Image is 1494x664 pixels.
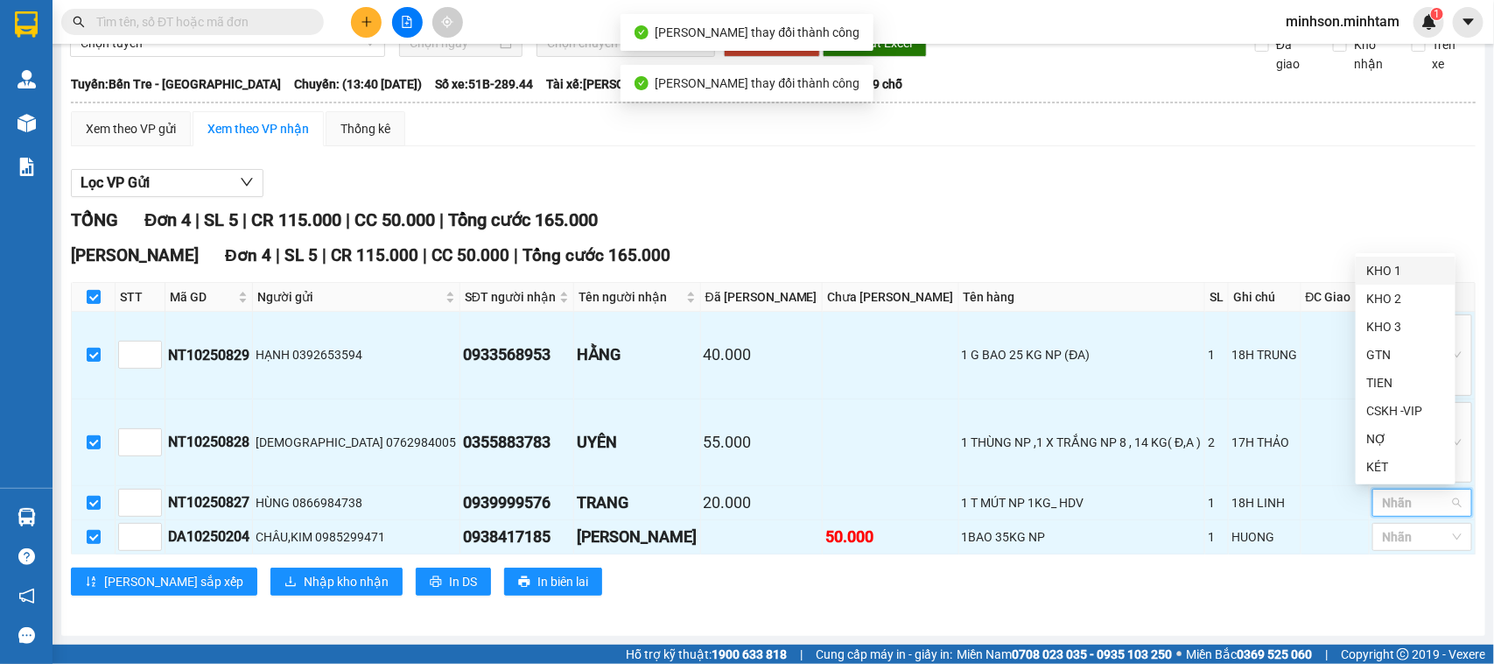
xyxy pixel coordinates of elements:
[256,433,457,452] div: [DEMOGRAPHIC_DATA] 0762984005
[430,576,442,590] span: printer
[1231,493,1297,512] div: 18H LINH
[1366,401,1445,420] div: CSKH -VIP
[704,430,819,455] div: 55.000
[354,209,435,230] span: CC 50.000
[71,568,257,596] button: sort-ascending[PERSON_NAME] sắp xếp
[18,508,36,526] img: warehouse-icon
[635,25,649,39] span: check-circle
[73,16,85,28] span: search
[256,345,457,364] div: HẠNH 0392653594
[361,16,373,28] span: plus
[1208,433,1225,452] div: 2
[1356,257,1455,285] div: KHO 1
[331,245,418,265] span: CR 115.000
[704,343,819,367] div: 40.000
[1366,317,1445,336] div: KHO 3
[701,283,823,312] th: Đã [PERSON_NAME]
[165,312,253,399] td: NT10250829
[104,572,243,591] span: [PERSON_NAME] sắp xếp
[18,588,35,604] span: notification
[340,119,390,138] div: Thống kê
[463,525,571,549] div: 0938417185
[401,16,413,28] span: file-add
[1356,369,1455,397] div: TIEN
[251,209,341,230] span: CR 115.000
[1431,8,1443,20] sup: 1
[432,7,463,38] button: aim
[168,344,249,366] div: NT10250829
[460,312,574,399] td: 0933568953
[351,7,382,38] button: plus
[460,520,574,555] td: 0938417185
[71,209,118,230] span: TỔNG
[322,245,326,265] span: |
[1356,285,1455,313] div: KHO 2
[170,287,235,307] span: Mã GD
[18,158,36,176] img: solution-icon
[1325,645,1328,664] span: |
[1366,429,1445,449] div: NỢ
[959,283,1206,312] th: Tên hàng
[449,572,477,591] span: In DS
[579,287,682,307] span: Tên người nhận
[546,74,756,94] span: Tài xế: [PERSON_NAME] - 0814432339
[1356,313,1455,341] div: KHO 3
[1186,645,1312,664] span: Miền Bắc
[1176,651,1182,658] span: ⚪️
[1229,283,1301,312] th: Ghi chú
[96,12,303,32] input: Tìm tên, số ĐT hoặc mã đơn
[1012,647,1172,661] strong: 0708 023 035 - 0935 103 250
[18,114,36,132] img: warehouse-icon
[165,520,253,555] td: DA10250204
[431,245,509,265] span: CC 50.000
[18,627,35,644] span: message
[242,209,247,230] span: |
[71,169,263,197] button: Lọc VP Gửi
[416,568,491,596] button: printerIn DS
[15,11,38,38] img: logo-vxr
[1366,457,1445,477] div: KÉT
[504,568,602,596] button: printerIn biên lai
[207,119,309,138] div: Xem theo VP nhận
[574,312,700,399] td: HẰNG
[294,74,422,94] span: Chuyến: (13:40 [DATE])
[1306,287,1351,307] span: ĐC Giao
[712,647,787,661] strong: 1900 633 818
[1356,341,1455,369] div: GTN
[1208,527,1225,547] div: 1
[225,245,271,265] span: Đơn 4
[816,645,952,664] span: Cung cấp máy in - giấy in:
[392,7,423,38] button: file-add
[1272,11,1413,32] span: minhson.minhtam
[85,576,97,590] span: sort-ascending
[1231,345,1297,364] div: 18H TRUNG
[577,491,697,515] div: TRANG
[577,430,697,455] div: UYÊN
[577,343,697,367] div: HẰNG
[635,76,649,90] span: check-circle
[1208,493,1225,512] div: 1
[165,399,253,486] td: NT10250828
[284,576,297,590] span: download
[962,493,1203,512] div: 1 T MÚT NP 1KG_ HDV
[1269,35,1320,74] span: Đã giao
[1366,289,1445,308] div: KHO 2
[435,74,533,94] span: Số xe: 51B-289.44
[962,433,1203,452] div: 1 THÙNG NP ,1 X TRẮNG NP 8 , 14 KG( Đ,A )
[71,77,281,91] b: Tuyến: Bến Tre - [GEOGRAPHIC_DATA]
[957,645,1172,664] span: Miền Nam
[656,25,860,39] span: [PERSON_NAME] thay đổi thành công
[204,209,238,230] span: SL 5
[71,245,199,265] span: [PERSON_NAME]
[463,491,571,515] div: 0939999576
[574,486,700,520] td: TRANG
[86,119,176,138] div: Xem theo VP gửi
[537,572,588,591] span: In biên lai
[460,486,574,520] td: 0939999576
[962,345,1203,364] div: 1 G BAO 25 KG NP (ĐA)
[144,209,191,230] span: Đơn 4
[284,245,318,265] span: SL 5
[448,209,598,230] span: Tổng cước 165.000
[304,572,389,591] span: Nhập kho nhận
[574,520,700,555] td: KIM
